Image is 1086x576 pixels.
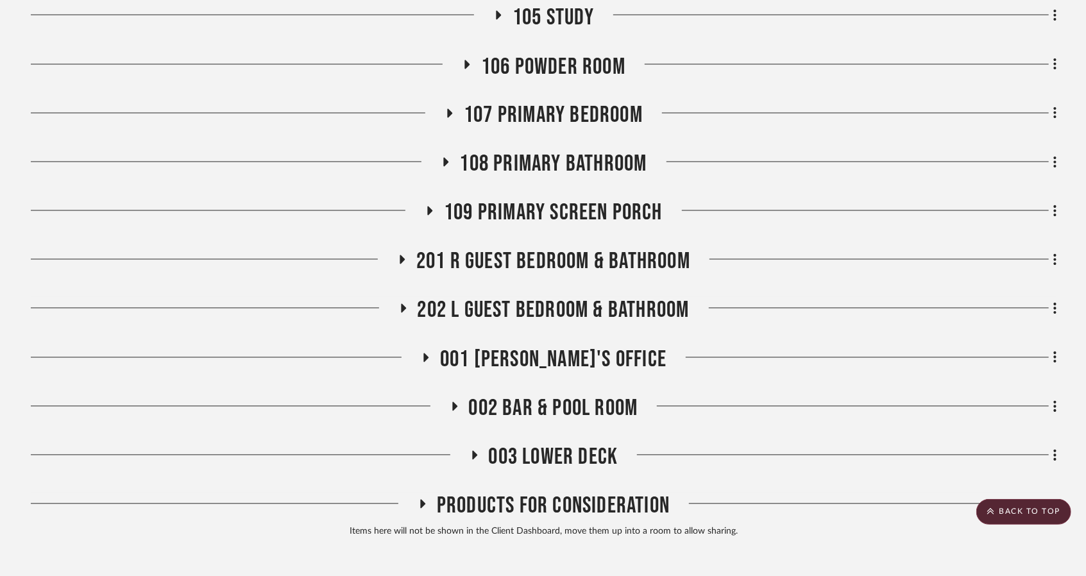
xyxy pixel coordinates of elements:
span: 107 Primary Bedroom [464,102,643,130]
span: 003 Lower Deck [489,444,618,471]
span: 002 Bar & Pool Room [469,395,638,423]
span: Products For Consideration [437,493,670,520]
span: 106 Powder Room [481,53,625,81]
span: 201 R Guest Bedroom & Bathroom [416,248,690,276]
div: Items here will not be shown in the Client Dashboard, move them up into a room to allow sharing. [31,525,1057,539]
span: 105 Study [513,4,594,31]
span: 108 Primary Bathroom [460,151,647,178]
span: 202 L Guest Bedroom & Bathroom [418,297,690,325]
scroll-to-top-button: BACK TO TOP [976,499,1071,525]
span: 001 [PERSON_NAME]'s Office [440,346,666,374]
span: 109 Primary Screen Porch [444,199,663,227]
